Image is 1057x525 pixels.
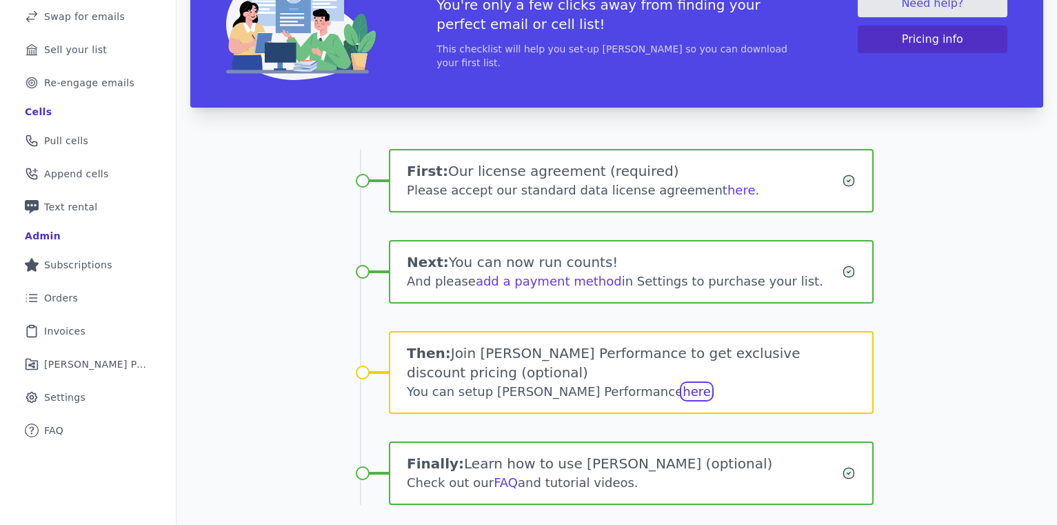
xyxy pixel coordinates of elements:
span: Text rental [44,200,98,214]
a: Sell your list [11,34,165,65]
h1: Join [PERSON_NAME] Performance to get exclusive discount pricing (optional) [407,344,856,382]
a: Subscriptions [11,250,165,280]
span: First: [407,163,448,179]
div: Please accept our standard data license agreement [407,181,842,200]
span: Invoices [44,324,85,338]
span: Swap for emails [44,10,125,23]
a: FAQ [494,475,518,490]
a: Invoices [11,316,165,346]
span: FAQ [44,424,63,437]
span: Re-engage emails [44,76,134,90]
a: [PERSON_NAME] Performance [11,349,165,379]
span: Orders [44,291,78,305]
span: Append cells [44,167,109,181]
a: Settings [11,382,165,413]
button: Pricing info [858,26,1007,53]
span: [PERSON_NAME] Performance [44,357,148,371]
span: Settings [44,390,85,404]
a: Swap for emails [11,1,165,32]
span: Next: [407,254,449,270]
a: FAQ [11,415,165,446]
a: add a payment method [476,274,622,288]
div: You can setup [PERSON_NAME] Performance . [407,382,856,402]
a: Orders [11,283,165,313]
span: Then: [407,345,451,361]
div: Admin [25,229,61,243]
span: Subscriptions [44,258,112,272]
span: Pull cells [44,134,88,148]
a: Append cells [11,159,165,189]
a: here [683,384,711,399]
div: Cells [25,105,52,119]
div: And please in Settings to purchase your list. [407,272,842,291]
p: This checklist will help you set-up [PERSON_NAME] so you can download your first list. [436,42,797,70]
span: Sell your list [44,43,107,57]
h1: You can now run counts! [407,252,842,272]
a: Pull cells [11,126,165,156]
h1: Learn how to use [PERSON_NAME] (optional) [407,454,842,473]
a: Re-engage emails [11,68,165,98]
div: Check out our and tutorial videos. [407,473,842,493]
span: Finally: [407,455,464,472]
a: Text rental [11,192,165,222]
h1: Our license agreement (required) [407,161,842,181]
